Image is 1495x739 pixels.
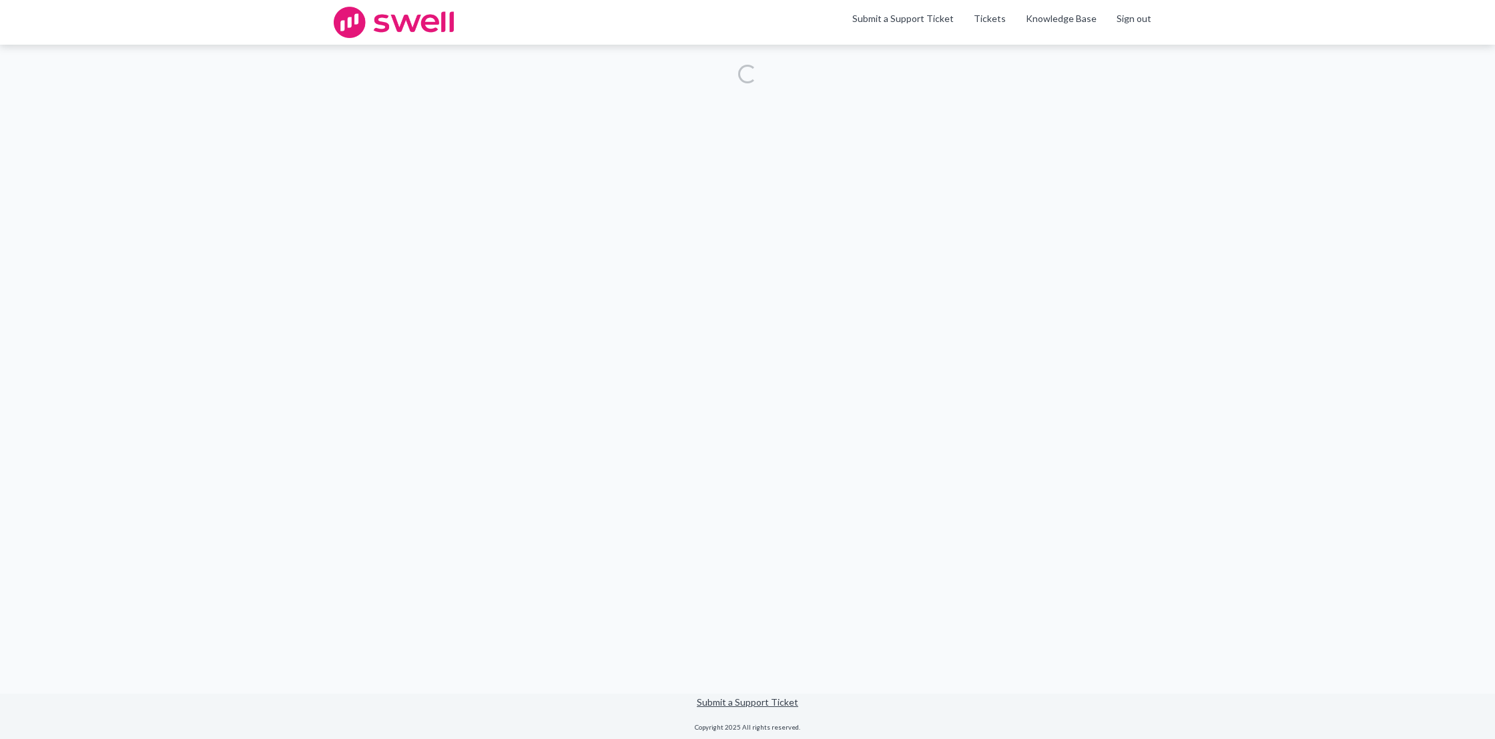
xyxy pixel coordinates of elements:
a: Submit a Support Ticket [697,696,798,708]
a: Submit a Support Ticket [852,13,954,24]
div: Navigation Menu [964,12,1161,33]
a: Tickets [974,12,1006,25]
ul: Main menu [842,12,1161,33]
a: Knowledge Base [1026,12,1097,25]
div: Loading... [738,65,757,83]
a: Sign out [1117,12,1151,25]
nav: Swell CX Support [842,12,1161,33]
img: swell [334,7,454,38]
